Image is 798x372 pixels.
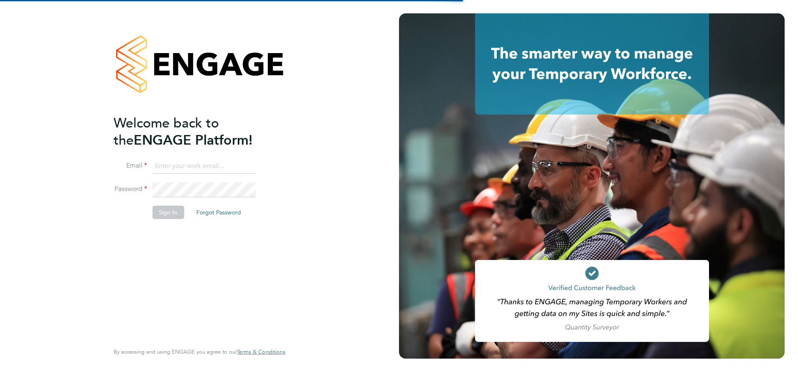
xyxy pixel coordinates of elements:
a: Terms & Conditions [237,349,285,355]
label: Email [114,161,147,170]
button: Sign In [152,206,184,219]
input: Enter your work email... [152,159,255,174]
label: Password [114,185,147,194]
span: Welcome back to the [114,115,219,148]
button: Forgot Password [190,206,248,219]
h2: ENGAGE Platform! [114,115,277,149]
span: By accessing and using ENGAGE you agree to our [114,348,285,355]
